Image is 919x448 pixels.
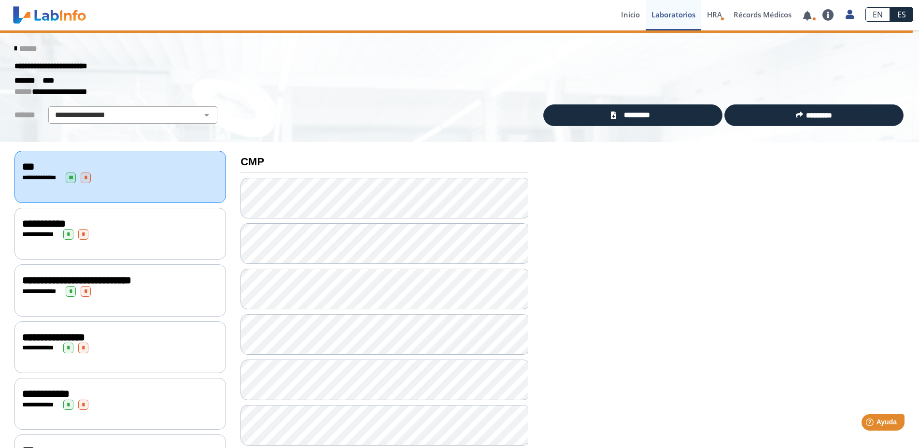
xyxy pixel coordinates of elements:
[865,7,890,22] a: EN
[833,410,908,437] iframe: Help widget launcher
[707,10,722,19] span: HRA
[240,156,264,168] b: CMP
[890,7,913,22] a: ES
